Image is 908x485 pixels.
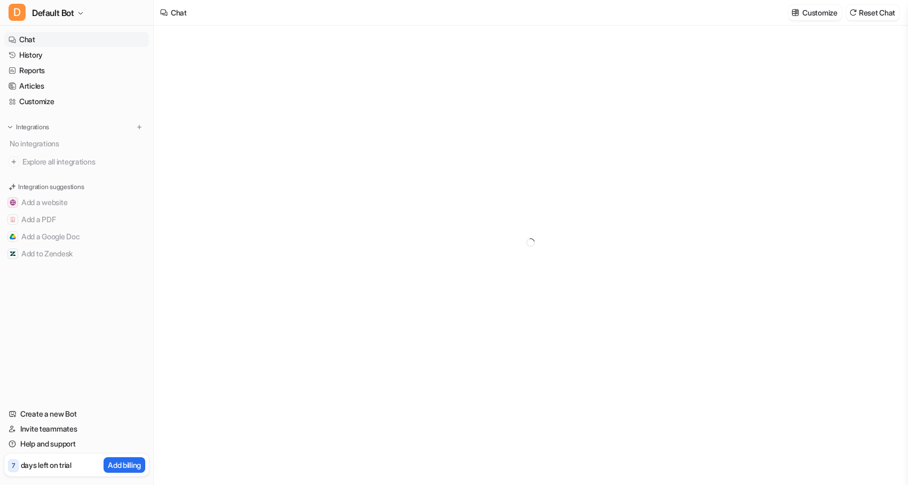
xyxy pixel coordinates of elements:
span: Explore all integrations [22,153,145,170]
button: Add a websiteAdd a website [4,194,149,211]
img: Add a Google Doc [10,233,16,240]
button: Add to ZendeskAdd to Zendesk [4,245,149,262]
button: Reset Chat [846,5,899,20]
div: Chat [171,7,187,18]
img: customize [792,9,799,17]
a: Articles [4,79,149,93]
button: Integrations [4,122,52,132]
div: No integrations [6,135,149,152]
p: Integrations [16,123,49,131]
a: History [4,48,149,62]
p: 7 [12,461,15,471]
a: Invite teammates [4,421,149,436]
img: Add a PDF [10,216,16,223]
span: D [9,4,26,21]
button: Customize [788,5,841,20]
button: Add a Google DocAdd a Google Doc [4,228,149,245]
a: Help and support [4,436,149,451]
img: Add to Zendesk [10,251,16,257]
a: Reports [4,63,149,78]
p: Integration suggestions [18,182,84,192]
img: menu_add.svg [136,123,143,131]
a: Chat [4,32,149,47]
p: Add billing [108,459,141,471]
button: Add a PDFAdd a PDF [4,211,149,228]
a: Explore all integrations [4,154,149,169]
img: reset [849,9,857,17]
span: Default Bot [32,5,74,20]
img: explore all integrations [9,157,19,167]
p: days left on trial [21,459,72,471]
a: Customize [4,94,149,109]
a: Create a new Bot [4,406,149,421]
img: Add a website [10,199,16,206]
p: Customize [802,7,837,18]
img: expand menu [6,123,14,131]
button: Add billing [104,457,145,473]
